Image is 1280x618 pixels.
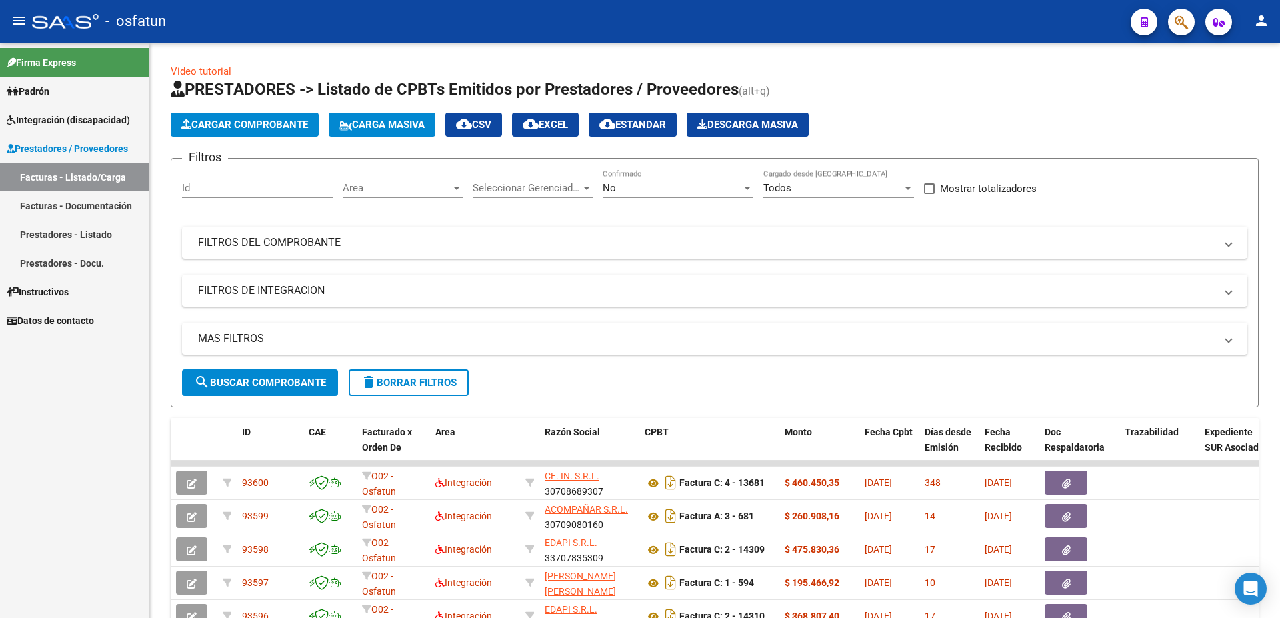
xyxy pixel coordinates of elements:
[435,544,492,555] span: Integración
[435,427,455,437] span: Area
[599,119,666,131] span: Estandar
[985,544,1012,555] span: [DATE]
[473,182,581,194] span: Seleccionar Gerenciador
[1119,418,1199,477] datatable-header-cell: Trazabilidad
[361,377,457,389] span: Borrar Filtros
[171,113,319,137] button: Cargar Comprobante
[985,577,1012,588] span: [DATE]
[1253,13,1269,29] mat-icon: person
[785,477,839,488] strong: $ 460.450,35
[925,477,941,488] span: 348
[362,471,396,512] span: O02 - Osfatun Propio
[7,285,69,299] span: Instructivos
[687,113,809,137] button: Descarga Masiva
[545,471,599,481] span: CE. IN. S.R.L.
[523,119,568,131] span: EXCEL
[763,182,791,194] span: Todos
[865,577,892,588] span: [DATE]
[865,544,892,555] span: [DATE]
[361,374,377,390] mat-icon: delete
[523,116,539,132] mat-icon: cloud_download
[309,427,326,437] span: CAE
[362,427,412,453] span: Facturado x Orden De
[362,537,396,579] span: O02 - Osfatun Propio
[739,85,770,97] span: (alt+q)
[545,504,628,515] span: ACOMPAÑAR S.R.L.
[539,418,639,477] datatable-header-cell: Razón Social
[242,427,251,437] span: ID
[785,427,812,437] span: Monto
[198,331,1215,346] mat-panel-title: MAS FILTROS
[697,119,798,131] span: Descarga Masiva
[456,119,491,131] span: CSV
[7,313,94,328] span: Datos de contacto
[919,418,979,477] datatable-header-cell: Días desde Emisión
[362,504,396,545] span: O02 - Osfatun Propio
[679,511,754,522] strong: Factura A: 3 - 681
[357,418,430,477] datatable-header-cell: Facturado x Orden De
[194,374,210,390] mat-icon: search
[865,427,913,437] span: Fecha Cpbt
[545,502,634,530] div: 30709080160
[679,478,765,489] strong: Factura C: 4 - 13681
[662,505,679,527] i: Descargar documento
[329,113,435,137] button: Carga Masiva
[925,511,935,521] span: 14
[435,477,492,488] span: Integración
[237,418,303,477] datatable-header-cell: ID
[303,418,357,477] datatable-header-cell: CAE
[687,113,809,137] app-download-masive: Descarga masiva de comprobantes (adjuntos)
[362,571,396,612] span: O02 - Osfatun Propio
[1235,573,1267,605] div: Open Intercom Messenger
[785,544,839,555] strong: $ 475.830,36
[445,113,502,137] button: CSV
[430,418,520,477] datatable-header-cell: Area
[979,418,1039,477] datatable-header-cell: Fecha Recibido
[925,577,935,588] span: 10
[1045,427,1105,453] span: Doc Respaldatoria
[925,544,935,555] span: 17
[545,427,600,437] span: Razón Social
[545,537,597,548] span: EDAPI S.R.L.
[242,477,269,488] span: 93600
[182,227,1247,259] mat-expansion-panel-header: FILTROS DEL COMPROBANTE
[865,511,892,521] span: [DATE]
[545,535,634,563] div: 33707835309
[181,119,308,131] span: Cargar Comprobante
[865,477,892,488] span: [DATE]
[545,604,597,615] span: EDAPI S.R.L.
[242,511,269,521] span: 93599
[645,427,669,437] span: CPBT
[925,427,971,453] span: Días desde Emisión
[545,569,634,597] div: 20383466165
[679,578,754,589] strong: Factura C: 1 - 594
[785,511,839,521] strong: $ 260.908,16
[435,577,492,588] span: Integración
[182,369,338,396] button: Buscar Comprobante
[7,113,130,127] span: Integración (discapacidad)
[985,427,1022,453] span: Fecha Recibido
[7,55,76,70] span: Firma Express
[349,369,469,396] button: Borrar Filtros
[182,275,1247,307] mat-expansion-panel-header: FILTROS DE INTEGRACION
[1039,418,1119,477] datatable-header-cell: Doc Respaldatoria
[662,572,679,593] i: Descargar documento
[603,182,616,194] span: No
[435,511,492,521] span: Integración
[545,469,634,497] div: 30708689307
[512,113,579,137] button: EXCEL
[242,577,269,588] span: 93597
[985,477,1012,488] span: [DATE]
[779,418,859,477] datatable-header-cell: Monto
[198,283,1215,298] mat-panel-title: FILTROS DE INTEGRACION
[339,119,425,131] span: Carga Masiva
[639,418,779,477] datatable-header-cell: CPBT
[859,418,919,477] datatable-header-cell: Fecha Cpbt
[1125,427,1179,437] span: Trazabilidad
[662,472,679,493] i: Descargar documento
[1205,427,1264,453] span: Expediente SUR Asociado
[940,181,1037,197] span: Mostrar totalizadores
[198,235,1215,250] mat-panel-title: FILTROS DEL COMPROBANTE
[985,511,1012,521] span: [DATE]
[171,65,231,77] a: Video tutorial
